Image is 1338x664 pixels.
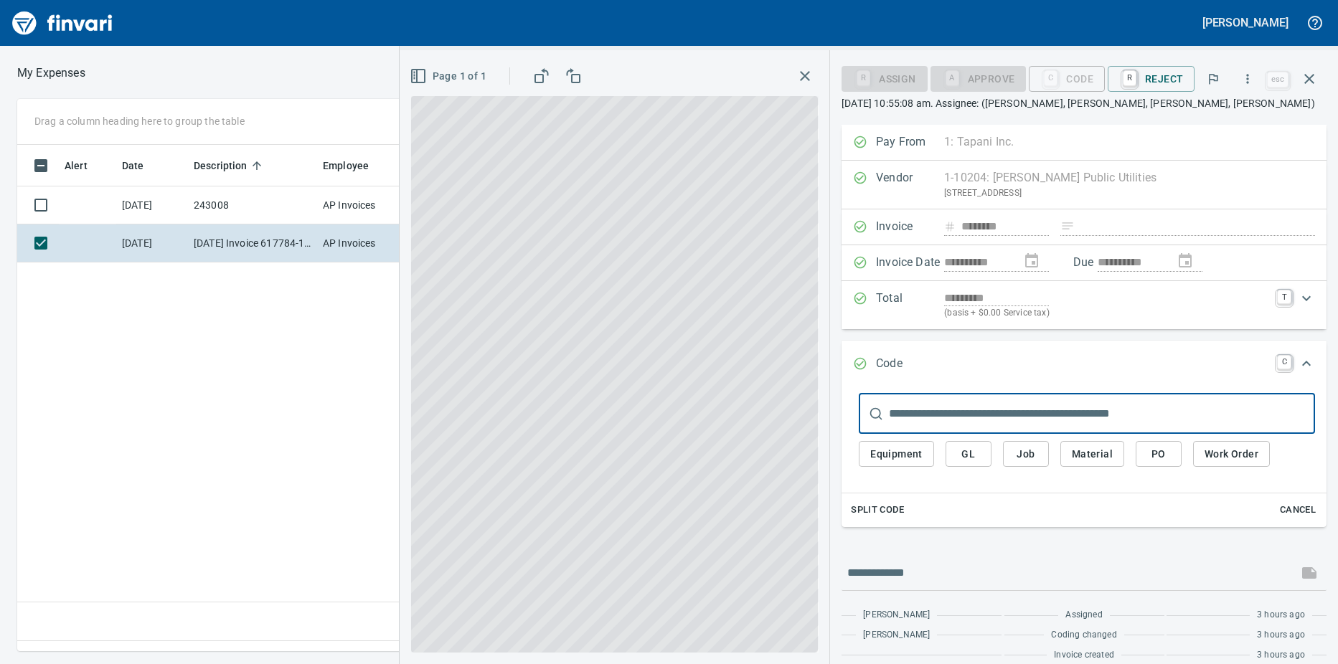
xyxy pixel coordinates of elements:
[1278,502,1317,518] span: Cancel
[876,355,944,374] p: Code
[1202,15,1288,30] h5: [PERSON_NAME]
[842,341,1327,388] div: Expand
[1257,648,1305,663] span: 3 hours ago
[842,72,927,84] div: Assign
[1292,556,1327,590] span: This records your message into the invoice and notifies anyone mentioned
[1257,608,1305,622] span: 3 hours ago
[407,63,492,90] button: Page 1 of 1
[17,65,85,82] p: My Expenses
[1123,70,1136,86] a: R
[1257,628,1305,642] span: 3 hours ago
[122,157,163,174] span: Date
[1267,72,1288,87] a: esc
[1263,62,1327,96] span: Close invoice
[863,628,930,642] span: [PERSON_NAME]
[957,445,980,463] span: GL
[863,608,930,622] span: [PERSON_NAME]
[323,157,369,174] span: Employee
[1277,290,1291,304] a: T
[1060,441,1124,468] button: Material
[65,157,106,174] span: Alert
[842,96,1327,110] p: [DATE] 10:55:08 am. Assignee: ([PERSON_NAME], [PERSON_NAME], [PERSON_NAME], [PERSON_NAME])
[1197,63,1229,95] button: Flag
[1232,63,1263,95] button: More
[34,114,245,128] p: Drag a column heading here to group the table
[870,445,923,463] span: Equipment
[1014,445,1037,463] span: Job
[9,6,116,40] img: Finvari
[188,186,317,224] td: 243008
[194,157,248,174] span: Description
[946,441,991,468] button: GL
[842,388,1327,527] div: Expand
[413,67,486,85] span: Page 1 of 1
[116,186,188,224] td: [DATE]
[1119,67,1183,91] span: Reject
[1054,648,1114,663] span: Invoice created
[944,306,1268,321] p: (basis + $0.00 Service tax)
[1205,445,1258,463] span: Work Order
[1136,441,1182,468] button: PO
[1275,499,1321,521] button: Cancel
[1003,441,1049,468] button: Job
[1108,66,1195,92] button: RReject
[876,290,944,321] p: Total
[859,441,934,468] button: Equipment
[116,224,188,262] td: [DATE]
[851,502,904,518] span: Split Code
[188,224,317,262] td: [DATE] Invoice 617784-1 from [PERSON_NAME] Public Utilities (1-10204)
[122,157,144,174] span: Date
[847,499,908,521] button: Split Code
[194,157,266,174] span: Description
[1193,441,1270,468] button: Work Order
[842,281,1327,329] div: Expand
[1147,445,1170,463] span: PO
[1051,628,1116,642] span: Coding changed
[17,65,85,82] nav: breadcrumb
[1199,11,1292,34] button: [PERSON_NAME]
[317,224,425,262] td: AP Invoices
[1072,445,1113,463] span: Material
[65,157,88,174] span: Alert
[1065,608,1102,622] span: Assigned
[317,186,425,224] td: AP Invoices
[323,157,387,174] span: Employee
[1277,355,1291,369] a: C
